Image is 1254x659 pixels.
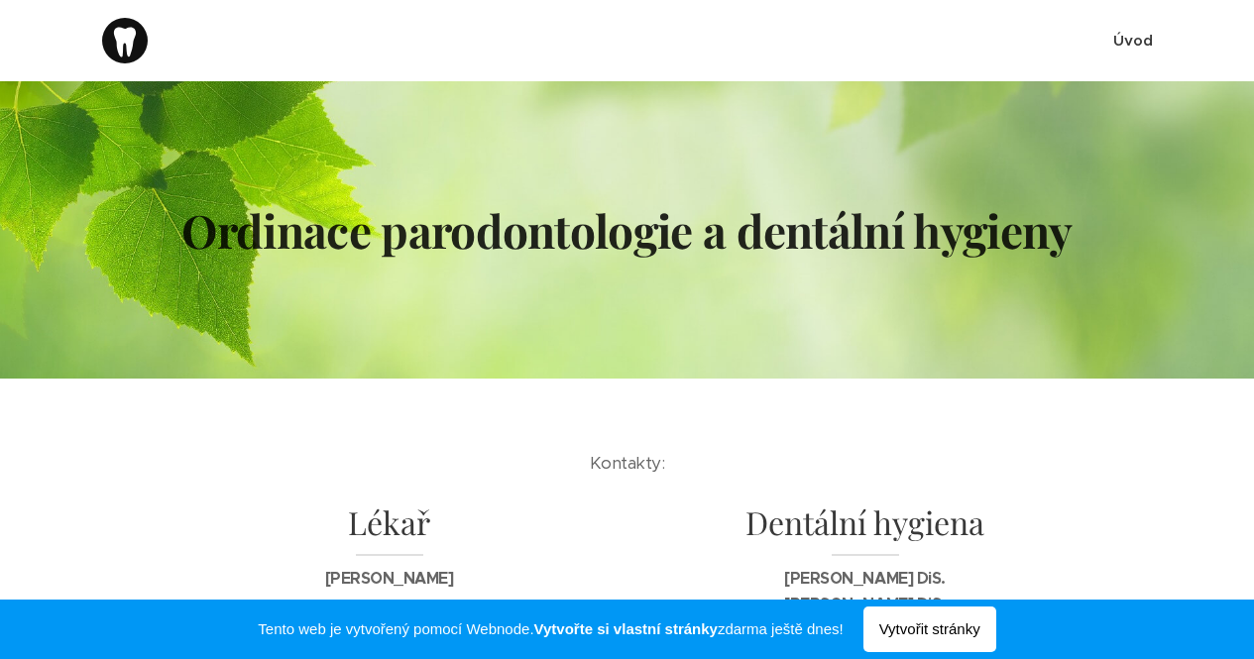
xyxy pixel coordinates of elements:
[863,606,996,652] span: Vytvořit stránky
[534,620,718,637] strong: Vytvořte si vlastní stránky
[171,501,608,557] h1: Lékař
[1113,31,1153,50] span: Úvod
[1108,16,1153,65] ul: Menu
[181,199,1072,261] strong: Ordinace parodontologie a dentální hygieny
[325,568,454,589] strong: [PERSON_NAME]
[258,617,843,641] span: Tento web je vytvořený pomocí Webnode. zdarma ještě dnes!
[647,501,1083,557] h1: Dentální hygiena
[231,450,1024,478] p: Kontakty:
[784,568,945,614] strong: [PERSON_NAME] DiS. [PERSON_NAME] DiS.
